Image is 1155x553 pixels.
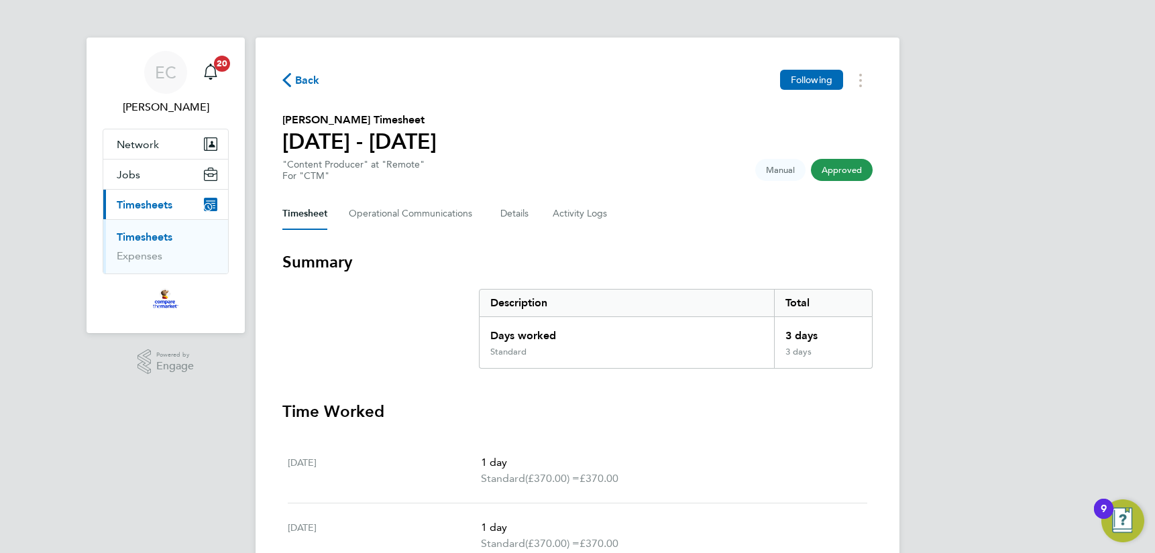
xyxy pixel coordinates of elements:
div: Timesheets [103,219,228,273]
a: Powered byEngage [137,349,195,375]
p: 1 day [481,454,857,471]
span: Back [295,72,320,88]
button: Timesheets Menu [848,70,873,90]
span: Engage [156,361,194,372]
div: 3 days [774,317,872,347]
button: Details [500,198,531,230]
div: [DATE] [288,519,481,552]
span: Network [117,138,159,151]
h1: [DATE] - [DATE] [282,128,437,155]
div: "Content Producer" at "Remote" [282,159,425,182]
button: Timesheets [103,190,228,219]
span: Powered by [156,349,194,361]
h3: Summary [282,251,873,273]
span: (£370.00) = [525,537,580,550]
span: 20 [214,56,230,72]
a: Go to home page [103,288,229,309]
span: £370.00 [580,537,618,550]
div: Total [774,290,872,316]
span: Jobs [117,168,140,181]
span: (£370.00) = [525,472,580,485]
button: Jobs [103,160,228,189]
div: Description [480,290,774,316]
a: 20 [197,51,224,94]
h3: Time Worked [282,401,873,422]
div: Days worked [480,317,774,347]
span: Ele Clark [103,99,229,115]
p: 1 day [481,519,857,536]
button: Network [103,129,228,159]
span: Following [791,74,832,86]
button: Timesheet [282,198,327,230]
a: Expenses [117,249,162,262]
img: bglgroup-logo-retina.png [153,288,178,309]
div: Standard [490,347,527,357]
button: Operational Communications [349,198,479,230]
span: This timesheet was manually created. [755,159,806,181]
span: EC [155,64,176,81]
div: Summary [479,289,873,369]
div: 9 [1101,509,1107,526]
button: Open Resource Center, 9 new notifications [1101,499,1144,542]
h2: [PERSON_NAME] Timesheet [282,112,437,128]
span: £370.00 [580,472,618,485]
a: EC[PERSON_NAME] [103,51,229,115]
span: Standard [481,536,525,552]
button: Following [780,70,843,90]
span: This timesheet has been approved. [811,159,873,181]
span: Timesheets [117,198,172,211]
div: 3 days [774,347,872,368]
button: Activity Logs [553,198,609,230]
a: Timesheets [117,231,172,243]
div: [DATE] [288,454,481,487]
span: Standard [481,471,525,487]
div: For "CTM" [282,170,425,182]
nav: Main navigation [87,38,245,333]
button: Back [282,72,320,88]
